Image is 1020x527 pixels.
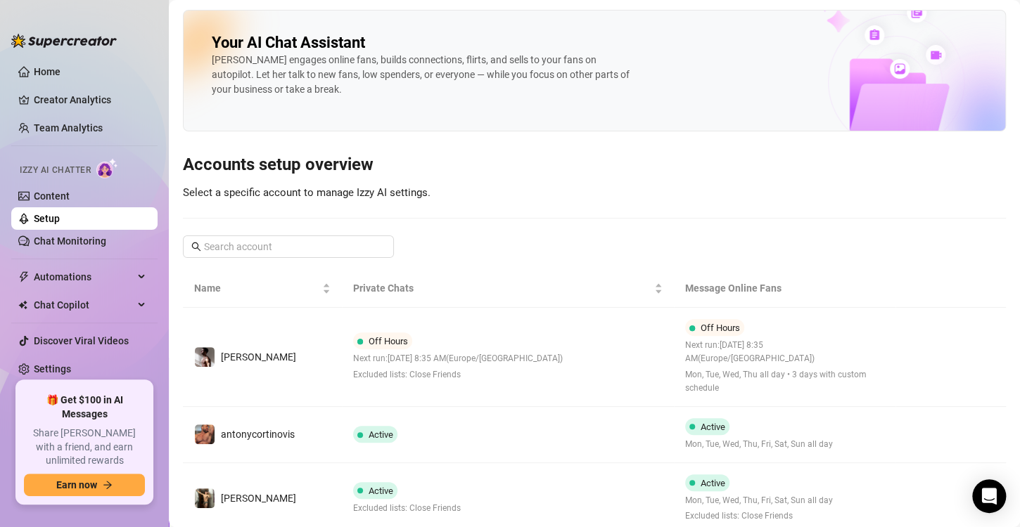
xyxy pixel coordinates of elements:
span: Active [369,486,393,496]
span: arrow-right [103,480,113,490]
span: Next run: [DATE] 8:35 AM ( Europe/[GEOGRAPHIC_DATA] ) [353,352,563,365]
img: antonycortinovis [195,424,215,444]
a: Settings [34,363,71,375]
span: Automations [34,266,134,288]
span: antonycortinovis [221,429,295,440]
span: Active [701,422,725,432]
img: AI Chatter [96,158,118,178]
span: Name [194,280,319,296]
span: Excluded lists: Close Friends [353,502,461,515]
a: Setup [34,213,60,224]
h2: Your AI Chat Assistant [212,33,365,53]
span: Excluded lists: Close Friends [685,509,833,523]
span: Chat Copilot [34,294,134,316]
span: Earn now [56,479,97,490]
span: Off Hours [369,336,408,346]
span: Off Hours [701,323,740,333]
input: Search account [204,239,374,254]
span: Share [PERSON_NAME] with a friend, and earn unlimited rewards [24,427,145,468]
a: Content [34,190,70,202]
span: Select a specific account to manage Izzy AI settings. [183,186,431,199]
span: Private Chats [353,280,651,296]
a: Home [34,66,60,77]
span: Active [369,429,393,440]
span: 🎁 Get $100 in AI Messages [24,393,145,421]
span: Mon, Tue, Wed, Thu all day • 3 days with custom schedule [685,368,884,395]
th: Name [183,269,342,308]
a: Creator Analytics [34,89,146,111]
span: Mon, Tue, Wed, Thu, Fri, Sat, Sun all day [685,494,833,507]
span: thunderbolt [18,271,30,282]
img: Johnnyrichs [195,347,215,367]
th: Private Chats [342,269,674,308]
a: Chat Monitoring [34,235,106,247]
span: Next run: [DATE] 8:35 AM ( Europe/[GEOGRAPHIC_DATA] ) [685,339,884,365]
img: logo-BBDzfeDw.svg [11,34,117,48]
span: search [191,242,201,252]
a: Team Analytics [34,122,103,134]
img: Bruno [195,488,215,508]
th: Message Online Fans [674,269,895,308]
span: [PERSON_NAME] [221,493,296,504]
button: Earn nowarrow-right [24,474,145,496]
h3: Accounts setup overview [183,154,1006,176]
span: [PERSON_NAME] [221,351,296,363]
div: [PERSON_NAME] engages online fans, builds connections, flirts, and sells to your fans on autopilo... [212,53,634,97]
span: Izzy AI Chatter [20,164,91,177]
div: Open Intercom Messenger [972,479,1006,513]
img: Chat Copilot [18,300,27,310]
span: Active [701,478,725,488]
span: Excluded lists: Close Friends [353,368,563,382]
span: Mon, Tue, Wed, Thu, Fri, Sat, Sun all day [685,438,833,451]
a: Discover Viral Videos [34,335,129,346]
